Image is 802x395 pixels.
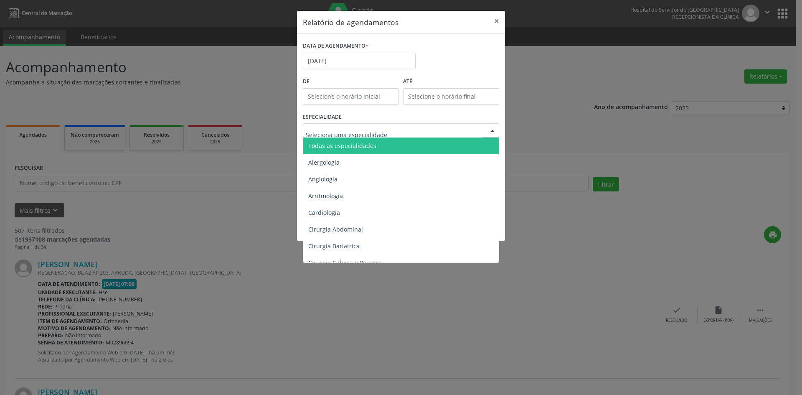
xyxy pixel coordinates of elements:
span: Angiologia [308,175,338,183]
h5: Relatório de agendamentos [303,17,398,28]
button: Close [488,11,505,31]
span: Cardiologia [308,209,340,217]
input: Selecione uma data ou intervalo [303,53,416,69]
span: Cirurgia Bariatrica [308,242,360,250]
span: Cirurgia Abdominal [308,225,363,233]
input: Selecione o horário final [403,88,499,105]
span: Cirurgia Cabeça e Pescoço [308,259,382,267]
label: DATA DE AGENDAMENTO [303,40,368,53]
input: Seleciona uma especialidade [306,126,482,143]
label: ESPECIALIDADE [303,111,342,124]
span: Todas as especialidades [308,142,376,150]
label: ATÉ [403,75,499,88]
span: Alergologia [308,158,340,166]
label: De [303,75,399,88]
span: Arritmologia [308,192,343,200]
input: Selecione o horário inicial [303,88,399,105]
